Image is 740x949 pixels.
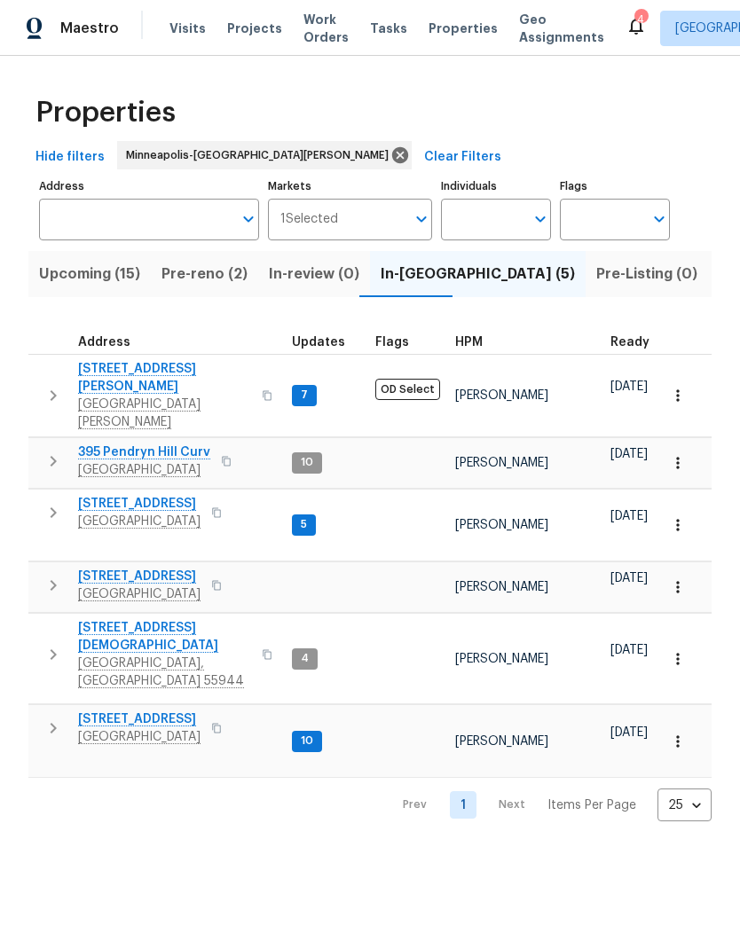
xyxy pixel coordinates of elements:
[455,581,548,593] span: [PERSON_NAME]
[35,104,176,122] span: Properties
[227,20,282,37] span: Projects
[294,517,314,532] span: 5
[610,336,665,349] div: Earliest renovation start date (first business day after COE or Checkout)
[455,653,548,665] span: [PERSON_NAME]
[610,448,648,460] span: [DATE]
[268,181,433,192] label: Markets
[39,181,259,192] label: Address
[610,380,648,393] span: [DATE]
[161,262,248,286] span: Pre-reno (2)
[303,11,349,46] span: Work Orders
[455,336,483,349] span: HPM
[560,181,670,192] label: Flags
[417,141,508,174] button: Clear Filters
[381,262,575,286] span: In-[GEOGRAPHIC_DATA] (5)
[455,389,548,402] span: [PERSON_NAME]
[78,336,130,349] span: Address
[528,207,553,231] button: Open
[280,212,338,227] span: 1 Selected
[28,141,112,174] button: Hide filters
[596,262,697,286] span: Pre-Listing (0)
[547,796,636,814] p: Items Per Page
[126,146,396,164] span: Minneapolis-[GEOGRAPHIC_DATA][PERSON_NAME]
[370,22,407,35] span: Tasks
[429,20,498,37] span: Properties
[610,644,648,656] span: [DATE]
[386,788,712,821] nav: Pagination Navigation
[236,207,261,231] button: Open
[441,181,551,192] label: Individuals
[450,791,476,819] a: Goto page 1
[409,207,434,231] button: Open
[39,262,140,286] span: Upcoming (15)
[647,207,672,231] button: Open
[375,336,409,349] span: Flags
[519,11,604,46] span: Geo Assignments
[60,20,119,37] span: Maestro
[294,733,320,749] span: 10
[294,455,320,470] span: 10
[610,336,649,349] span: Ready
[634,11,647,28] div: 4
[610,572,648,584] span: [DATE]
[292,336,345,349] span: Updates
[424,146,501,169] span: Clear Filters
[455,519,548,531] span: [PERSON_NAME]
[35,146,105,169] span: Hide filters
[117,141,412,169] div: Minneapolis-[GEOGRAPHIC_DATA][PERSON_NAME]
[657,782,712,828] div: 25
[455,735,548,748] span: [PERSON_NAME]
[375,379,440,400] span: OD Select
[169,20,206,37] span: Visits
[269,262,359,286] span: In-review (0)
[610,726,648,739] span: [DATE]
[294,651,316,666] span: 4
[455,457,548,469] span: [PERSON_NAME]
[294,388,315,403] span: 7
[610,510,648,522] span: [DATE]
